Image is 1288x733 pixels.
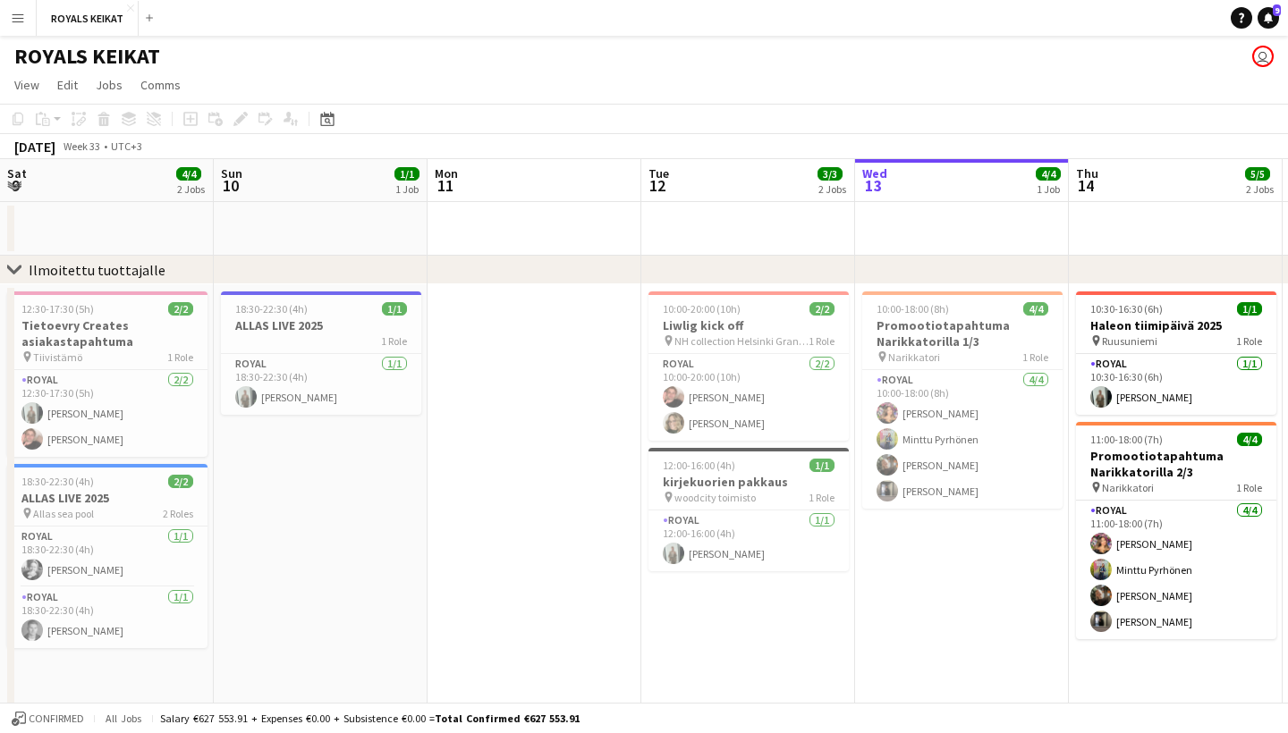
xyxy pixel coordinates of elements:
[7,370,208,457] app-card-role: Royal2/212:30-17:30 (5h)[PERSON_NAME][PERSON_NAME]
[809,334,835,348] span: 1 Role
[163,507,193,520] span: 2 Roles
[177,182,205,196] div: 2 Jobs
[432,175,458,196] span: 11
[1090,433,1163,446] span: 11:00-18:00 (7h)
[102,712,145,725] span: All jobs
[1076,291,1276,415] div: 10:30-16:30 (6h)1/1Haleon tiimipäivä 2025 Ruusuniemi1 RoleRoyal1/110:30-16:30 (6h)[PERSON_NAME]
[648,291,849,441] app-job-card: 10:00-20:00 (10h)2/2Liwlig kick off NH collection Helsinki Grans Hansa1 RoleRoyal2/210:00-20:00 (...
[1258,7,1279,29] a: 9
[59,139,104,153] span: Week 33
[862,165,887,181] span: Wed
[7,527,208,587] app-card-role: Royal1/118:30-22:30 (4h)[PERSON_NAME]
[1076,165,1098,181] span: Thu
[888,350,940,364] span: Narikkatori
[818,182,846,196] div: 2 Jobs
[168,302,193,316] span: 2/2
[435,165,458,181] span: Mon
[7,490,208,506] h3: ALLAS LIVE 2025
[395,182,419,196] div: 1 Job
[382,302,407,316] span: 1/1
[221,354,421,415] app-card-role: Royal1/118:30-22:30 (4h)[PERSON_NAME]
[221,317,421,333] h3: ALLAS LIVE 2025
[1022,350,1048,364] span: 1 Role
[29,261,165,279] div: Ilmoitettu tuottajalle
[96,77,123,93] span: Jobs
[176,167,201,181] span: 4/4
[646,175,669,196] span: 12
[7,464,208,648] app-job-card: 18:30-22:30 (4h)2/2ALLAS LIVE 2025 Allas sea pool2 RolesRoyal1/118:30-22:30 (4h)[PERSON_NAME]Roya...
[218,175,242,196] span: 10
[860,175,887,196] span: 13
[1273,4,1281,16] span: 9
[7,73,47,97] a: View
[648,510,849,571] app-card-role: Royal1/112:00-16:00 (4h)[PERSON_NAME]
[21,475,94,488] span: 18:30-22:30 (4h)
[1037,182,1060,196] div: 1 Job
[29,712,84,725] span: Confirmed
[663,459,735,472] span: 12:00-16:00 (4h)
[877,302,949,316] span: 10:00-18:00 (8h)
[648,448,849,571] app-job-card: 12:00-16:00 (4h)1/1kirjekuorien pakkaus woodcity toimisto1 RoleRoyal1/112:00-16:00 (4h)[PERSON_NAME]
[21,302,94,316] span: 12:30-17:30 (5h)
[1036,167,1061,181] span: 4/4
[1076,317,1276,333] h3: Haleon tiimipäivä 2025
[168,475,193,488] span: 2/2
[33,507,94,520] span: Allas sea pool
[221,291,421,415] app-job-card: 18:30-22:30 (4h)1/1ALLAS LIVE 20251 RoleRoyal1/118:30-22:30 (4h)[PERSON_NAME]
[1073,175,1098,196] span: 14
[1245,167,1270,181] span: 5/5
[435,712,580,725] span: Total Confirmed €627 553.91
[4,175,27,196] span: 9
[1237,302,1262,316] span: 1/1
[1076,354,1276,415] app-card-role: Royal1/110:30-16:30 (6h)[PERSON_NAME]
[648,474,849,490] h3: kirjekuorien pakkaus
[7,291,208,457] app-job-card: 12:30-17:30 (5h)2/2Tietoevry Creates asiakastapahtuma Tiivistämö1 RoleRoyal2/212:30-17:30 (5h)[PE...
[1102,481,1154,494] span: Narikkatori
[1076,501,1276,639] app-card-role: Royal4/411:00-18:00 (7h)[PERSON_NAME]Minttu Pyrhönen[PERSON_NAME][PERSON_NAME]
[394,167,419,181] span: 1/1
[862,370,1063,509] app-card-role: Royal4/410:00-18:00 (8h)[PERSON_NAME]Minttu Pyrhönen[PERSON_NAME][PERSON_NAME]
[1023,302,1048,316] span: 4/4
[7,317,208,350] h3: Tietoevry Creates asiakastapahtuma
[1252,46,1274,67] app-user-avatar: Johanna Hytönen
[14,77,39,93] span: View
[1102,334,1157,348] span: Ruusuniemi
[862,291,1063,509] app-job-card: 10:00-18:00 (8h)4/4Promootiotapahtuma Narikkatorilla 1/3 Narikkatori1 RoleRoyal4/410:00-18:00 (8h...
[140,77,181,93] span: Comms
[221,165,242,181] span: Sun
[663,302,741,316] span: 10:00-20:00 (10h)
[89,73,130,97] a: Jobs
[1076,422,1276,639] app-job-card: 11:00-18:00 (7h)4/4Promootiotapahtuma Narikkatorilla 2/3 Narikkatori1 RoleRoyal4/411:00-18:00 (7h...
[1236,481,1262,494] span: 1 Role
[818,167,843,181] span: 3/3
[1246,182,1274,196] div: 2 Jobs
[674,491,756,504] span: woodcity toimisto
[7,587,208,648] app-card-role: Royal1/118:30-22:30 (4h)[PERSON_NAME]
[1090,302,1163,316] span: 10:30-16:30 (6h)
[1237,433,1262,446] span: 4/4
[7,165,27,181] span: Sat
[648,317,849,333] h3: Liwlig kick off
[1076,448,1276,480] h3: Promootiotapahtuma Narikkatorilla 2/3
[14,138,55,156] div: [DATE]
[648,354,849,441] app-card-role: Royal2/210:00-20:00 (10h)[PERSON_NAME][PERSON_NAME]
[160,712,580,725] div: Salary €627 553.91 + Expenses €0.00 + Subsistence €0.00 =
[381,334,407,348] span: 1 Role
[674,334,809,348] span: NH collection Helsinki Grans Hansa
[862,317,1063,350] h3: Promootiotapahtuma Narikkatorilla 1/3
[167,350,193,364] span: 1 Role
[37,1,139,36] button: ROYALS KEIKAT
[50,73,85,97] a: Edit
[235,302,308,316] span: 18:30-22:30 (4h)
[9,709,87,729] button: Confirmed
[809,459,835,472] span: 1/1
[33,350,82,364] span: Tiivistämö
[14,43,160,70] h1: ROYALS KEIKAT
